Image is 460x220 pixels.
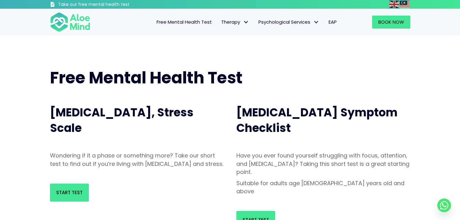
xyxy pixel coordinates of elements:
[329,19,337,25] span: EAP
[324,16,341,29] a: EAP
[400,1,410,8] a: Malay
[98,16,341,29] nav: Menu
[400,1,410,8] img: ms
[437,199,451,212] a: Whatsapp
[50,12,90,32] img: Aloe mind Logo
[258,19,319,25] span: Psychological Services
[157,19,212,25] span: Free Mental Health Test
[50,105,194,136] span: [MEDICAL_DATA], Stress Scale
[50,184,89,202] a: Start Test
[378,19,404,25] span: Book Now
[50,152,224,168] p: Wondering if it a phase or something more? Take our short test to find out if you’re living with ...
[58,2,163,8] h3: Take our free mental health test
[50,2,163,9] a: Take our free mental health test
[372,16,410,29] a: Book Now
[236,105,398,136] span: [MEDICAL_DATA] Symptom Checklist
[56,189,83,196] span: Start Test
[221,19,249,25] span: Therapy
[236,179,410,195] p: Suitable for adults age [DEMOGRAPHIC_DATA] years old and above
[254,16,324,29] a: Psychological ServicesPsychological Services: submenu
[152,16,216,29] a: Free Mental Health Test
[242,18,251,27] span: Therapy: submenu
[389,1,400,8] a: English
[312,18,321,27] span: Psychological Services: submenu
[50,66,243,89] span: Free Mental Health Test
[389,1,399,8] img: en
[236,152,410,176] p: Have you ever found yourself struggling with focus, attention, and [MEDICAL_DATA]? Taking this sh...
[216,16,254,29] a: TherapyTherapy: submenu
